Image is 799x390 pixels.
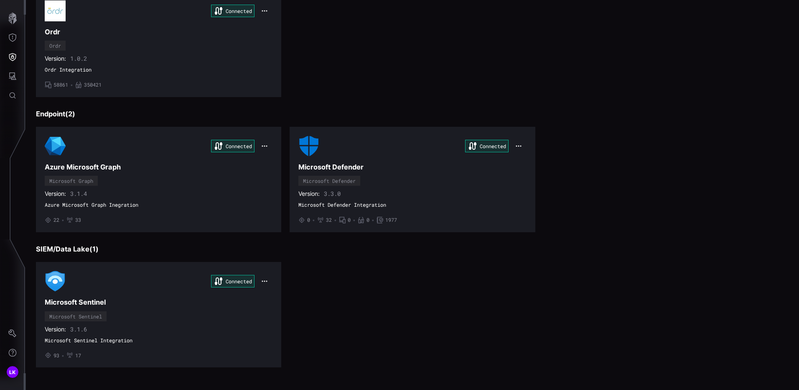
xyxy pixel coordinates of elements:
[366,217,369,223] span: 0
[75,352,81,359] span: 17
[45,28,272,36] h3: Ordr
[211,275,254,287] div: Connected
[334,217,337,223] span: •
[298,202,526,208] span: Microsoft Defender Integration
[303,178,356,183] div: Microsoft Defender
[53,352,59,359] span: 93
[45,337,272,344] span: Microsoft Sentinel Integration
[45,55,66,62] span: Version:
[45,67,272,73] span: Ordr Integration
[45,298,272,307] h3: Microsoft Sentinel
[45,163,272,172] h3: Azure Microsoft Graph
[45,136,66,157] img: Microsoft Graph
[61,217,64,223] span: •
[36,110,789,118] h3: Endpoint ( 2 )
[0,362,25,382] button: LK
[70,55,87,62] span: 1.0.2
[465,140,509,152] div: Connected
[348,217,351,223] span: 0
[70,82,73,88] span: •
[45,202,272,208] span: Azure Microsoft Graph Inegration
[49,314,102,319] div: Microsoft Sentinel
[9,368,16,377] span: LK
[49,178,93,183] div: Microsoft Graph
[45,0,66,21] img: Ordr
[211,140,254,152] div: Connected
[307,217,310,223] span: 0
[45,326,66,333] span: Version:
[45,271,66,292] img: Microsoft Sentinel
[353,217,356,223] span: •
[324,190,341,198] span: 3.3.0
[49,43,61,48] div: Ordr
[70,326,87,333] span: 3.1.6
[61,352,64,359] span: •
[211,5,254,17] div: Connected
[298,163,526,172] h3: Microsoft Defender
[53,217,59,223] span: 22
[326,217,332,223] span: 32
[53,82,68,88] span: 58861
[298,136,319,157] img: Microsoft Defender
[75,217,81,223] span: 33
[70,190,87,198] span: 3.1.4
[372,217,374,223] span: •
[45,190,66,198] span: Version:
[385,217,397,223] span: 1977
[312,217,315,223] span: •
[36,245,789,254] h3: SIEM/Data Lake ( 1 )
[298,190,320,198] span: Version:
[84,82,102,88] span: 350421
